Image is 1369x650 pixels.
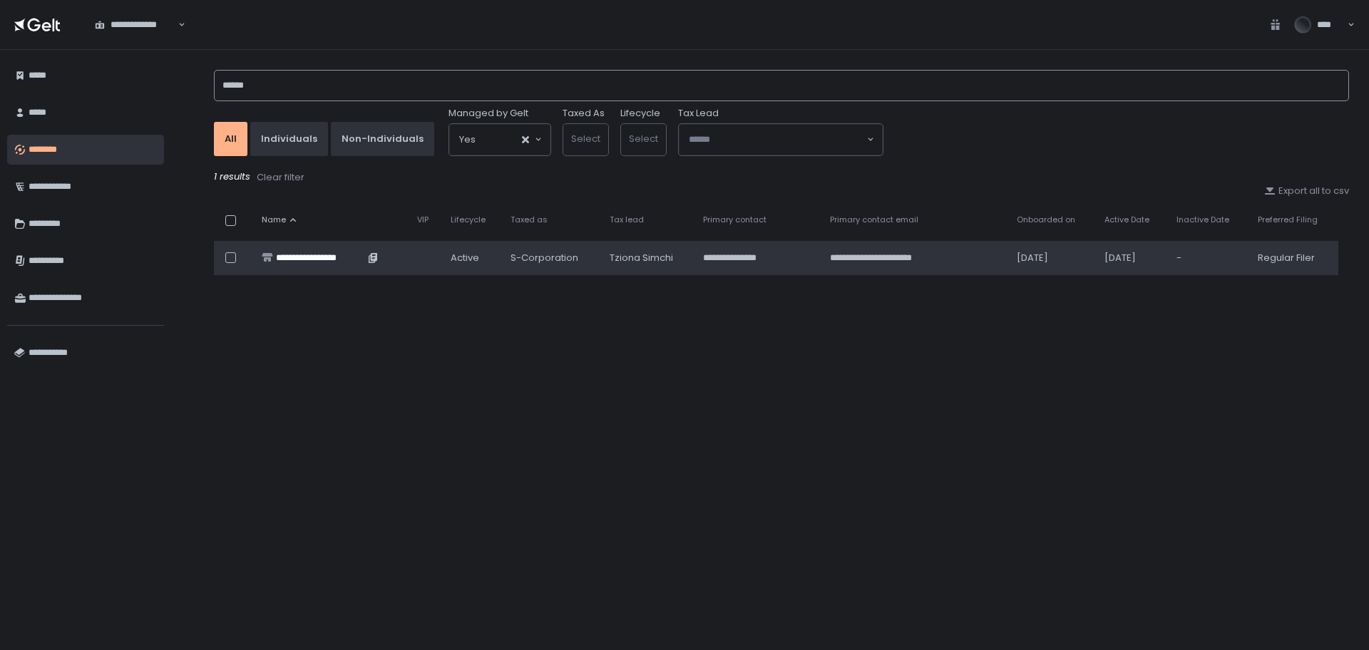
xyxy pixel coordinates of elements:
[679,124,883,155] div: Search for option
[678,107,719,120] span: Tax Lead
[571,132,600,145] span: Select
[459,133,476,147] span: Yes
[511,215,548,225] span: Taxed as
[176,18,177,32] input: Search for option
[1258,252,1330,264] div: Regular Filer
[225,133,237,145] div: All
[262,215,286,225] span: Name
[1104,252,1159,264] div: [DATE]
[563,107,605,120] label: Taxed As
[629,132,658,145] span: Select
[703,215,766,225] span: Primary contact
[1258,215,1318,225] span: Preferred Filing
[449,124,550,155] div: Search for option
[1264,185,1349,197] button: Export all to csv
[417,215,429,225] span: VIP
[342,133,424,145] div: Non-Individuals
[451,252,479,264] span: active
[610,215,644,225] span: Tax lead
[448,107,528,120] span: Managed by Gelt
[689,133,866,147] input: Search for option
[214,122,247,156] button: All
[214,170,1349,185] div: 1 results
[451,215,486,225] span: Lifecycle
[261,133,317,145] div: Individuals
[1176,215,1229,225] span: Inactive Date
[522,136,529,143] button: Clear Selected
[86,10,185,40] div: Search for option
[1104,215,1149,225] span: Active Date
[476,133,521,147] input: Search for option
[256,170,305,185] button: Clear filter
[1017,215,1075,225] span: Onboarded on
[830,215,918,225] span: Primary contact email
[1017,252,1087,264] div: [DATE]
[511,252,592,264] div: S-Corporation
[250,122,328,156] button: Individuals
[620,107,660,120] label: Lifecycle
[257,171,304,184] div: Clear filter
[610,252,686,264] div: Tziona Simchi
[1176,252,1241,264] div: -
[331,122,434,156] button: Non-Individuals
